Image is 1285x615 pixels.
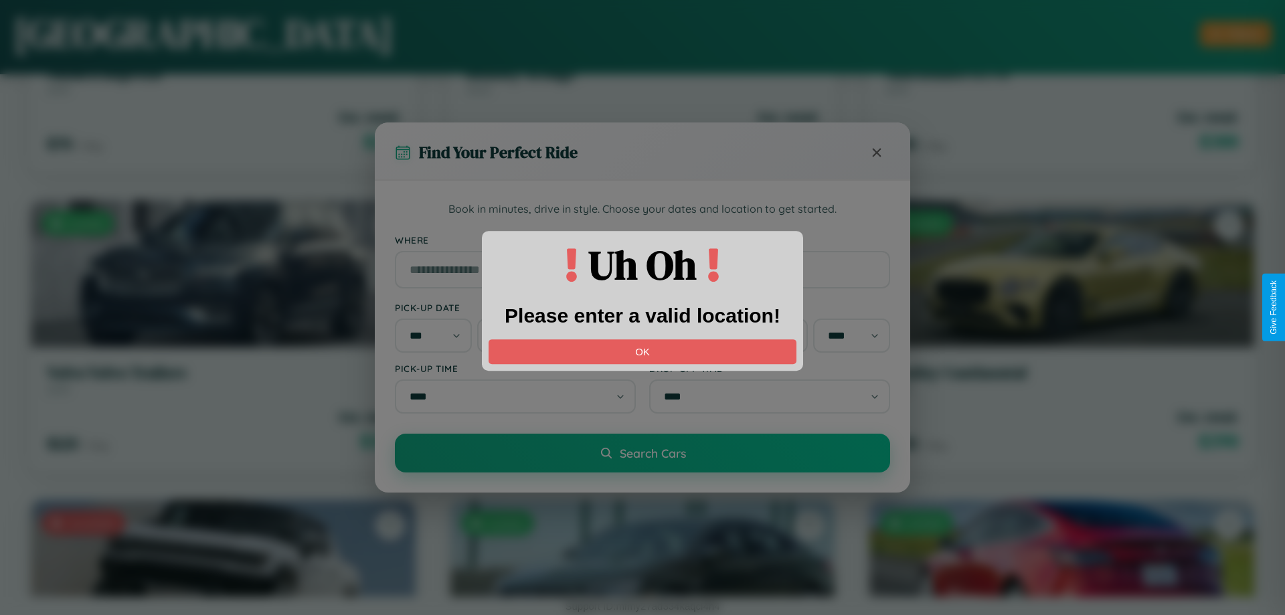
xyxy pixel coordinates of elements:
[649,302,890,313] label: Drop-off Date
[395,302,636,313] label: Pick-up Date
[395,201,890,218] p: Book in minutes, drive in style. Choose your dates and location to get started.
[649,363,890,374] label: Drop-off Time
[620,446,686,460] span: Search Cars
[395,363,636,374] label: Pick-up Time
[419,141,578,163] h3: Find Your Perfect Ride
[395,234,890,246] label: Where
